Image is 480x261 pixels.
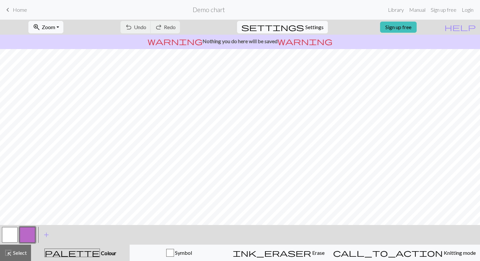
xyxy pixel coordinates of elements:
[237,21,328,33] button: SettingsSettings
[380,22,417,33] a: Sign up free
[428,3,459,16] a: Sign up free
[3,37,477,45] p: Nothing you do here will be saved
[100,250,116,256] span: Colour
[459,3,476,16] a: Login
[385,3,407,16] a: Library
[443,250,476,256] span: Knitting mode
[329,245,480,261] button: Knitting mode
[229,245,329,261] button: Erase
[13,7,27,13] span: Home
[4,4,27,15] a: Home
[130,245,229,261] button: Symbol
[33,23,40,32] span: zoom_in
[42,24,55,30] span: Zoom
[193,6,225,13] h2: Demo chart
[148,37,202,46] span: warning
[444,23,476,32] span: help
[4,5,12,14] span: keyboard_arrow_left
[4,248,12,257] span: highlight_alt
[305,23,324,31] span: Settings
[233,248,311,257] span: ink_eraser
[45,248,100,257] span: palette
[28,21,63,33] button: Zoom
[278,37,332,46] span: warning
[241,23,304,32] span: settings
[12,250,27,256] span: Select
[31,245,130,261] button: Colour
[174,250,192,256] span: Symbol
[42,230,50,239] span: add
[407,3,428,16] a: Manual
[311,250,325,256] span: Erase
[241,23,304,31] i: Settings
[333,248,443,257] span: call_to_action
